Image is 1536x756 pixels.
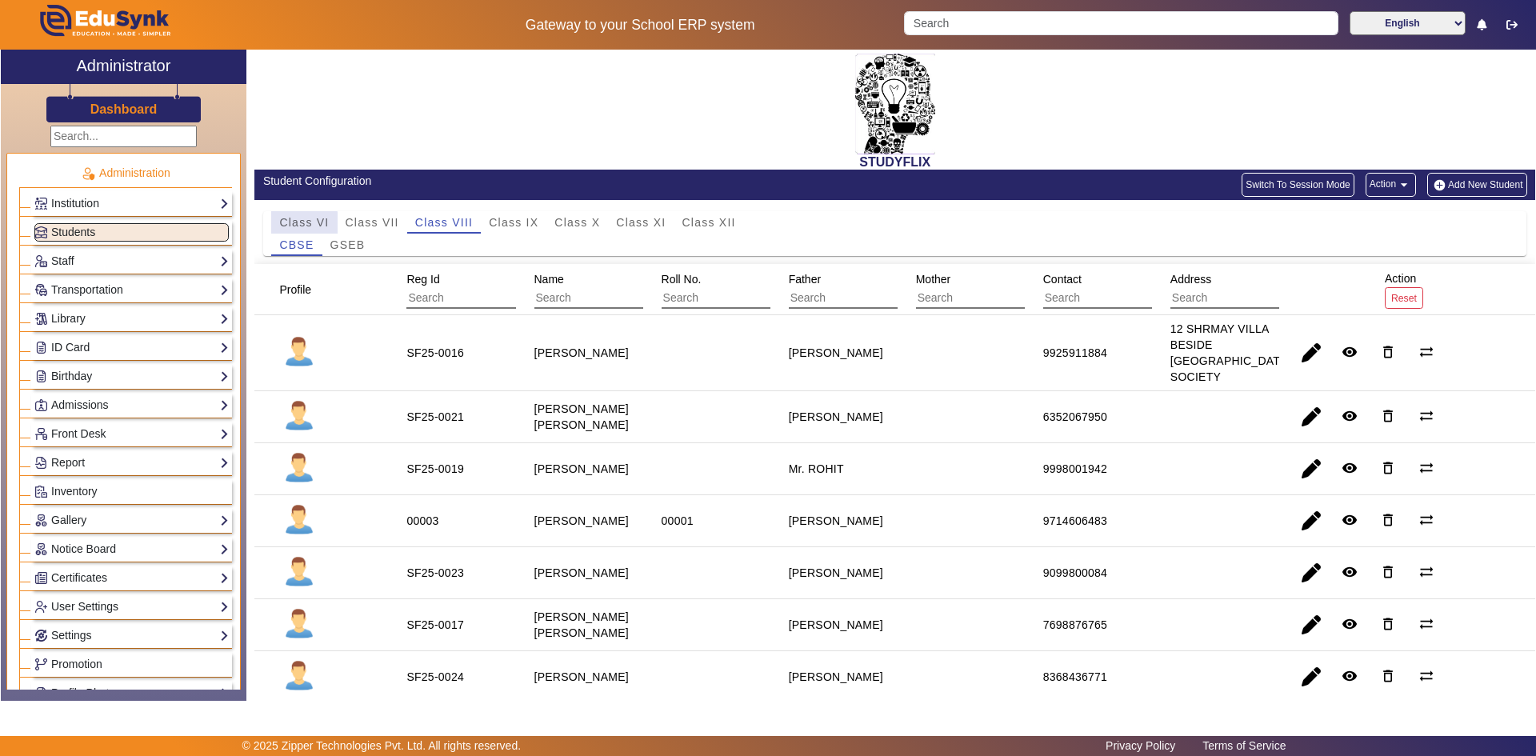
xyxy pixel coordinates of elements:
[415,217,473,228] span: Class VIII
[279,449,319,489] img: profile.png
[1165,265,1334,314] div: Address
[1380,408,1396,424] mat-icon: delete_outline
[662,513,694,529] div: 00001
[1342,668,1358,684] mat-icon: remove_red_eye
[406,617,464,633] div: SF25-0017
[789,669,883,685] div: [PERSON_NAME]
[1194,735,1294,756] a: Terms of Service
[789,461,844,477] div: Mr. ROHIT
[51,485,98,498] span: Inventory
[1418,344,1434,360] mat-icon: sync_alt
[682,217,735,228] span: Class XII
[77,56,171,75] h2: Administrator
[916,273,951,286] span: Mother
[1170,288,1314,309] input: Search
[789,288,932,309] input: Search
[1396,177,1412,193] mat-icon: arrow_drop_down
[401,265,570,314] div: Reg Id
[1038,265,1206,314] div: Contact
[1380,616,1396,632] mat-icon: delete_outline
[406,669,464,685] div: SF25-0024
[1242,173,1354,197] button: Switch To Session Mode
[1043,409,1107,425] div: 6352067950
[1098,735,1183,756] a: Privacy Policy
[279,657,319,697] img: profile.png
[534,566,629,579] staff-with-status: [PERSON_NAME]
[1043,669,1107,685] div: 8368436771
[263,173,886,190] div: Student Configuration
[1380,668,1396,684] mat-icon: delete_outline
[1342,616,1358,632] mat-icon: remove_red_eye
[50,126,197,147] input: Search...
[1170,321,1290,385] div: 12 SHRMAY VILLA BESIDE [GEOGRAPHIC_DATA] SOCIETY
[662,273,702,286] span: Roll No.
[534,514,629,527] staff-with-status: [PERSON_NAME]
[19,165,232,182] p: Administration
[279,333,319,373] img: profile.png
[1418,616,1434,632] mat-icon: sync_alt
[51,226,95,238] span: Students
[279,553,319,593] img: profile.png
[1418,460,1434,476] mat-icon: sync_alt
[1043,565,1107,581] div: 9099800084
[1043,345,1107,361] div: 9925911884
[554,217,600,228] span: Class X
[1380,512,1396,528] mat-icon: delete_outline
[1427,173,1526,197] button: Add New Student
[34,655,229,674] a: Promotion
[35,226,47,238] img: Students.png
[662,288,805,309] input: Search
[534,273,564,286] span: Name
[1043,513,1107,529] div: 9714606483
[534,288,678,309] input: Search
[1418,512,1434,528] mat-icon: sync_alt
[35,658,47,670] img: Branchoperations.png
[534,670,629,683] staff-with-status: [PERSON_NAME]
[783,265,952,314] div: Father
[904,11,1338,35] input: Search
[1043,273,1082,286] span: Contact
[330,239,366,250] span: GSEB
[1043,617,1107,633] div: 7698876765
[1385,287,1423,309] button: Reset
[534,402,629,431] staff-with-status: [PERSON_NAME] [PERSON_NAME]
[406,273,439,286] span: Reg Id
[1043,461,1107,477] div: 9998001942
[489,217,538,228] span: Class IX
[1366,173,1416,197] button: Action
[916,288,1059,309] input: Search
[1342,512,1358,528] mat-icon: remove_red_eye
[279,239,314,250] span: CBSE
[406,288,550,309] input: Search
[1342,564,1358,580] mat-icon: remove_red_eye
[90,102,158,117] h3: Dashboard
[34,223,229,242] a: Students
[81,166,95,181] img: Administration.png
[1380,460,1396,476] mat-icon: delete_outline
[254,154,1535,170] h2: STUDYFLIX
[274,275,331,304] div: Profile
[279,217,329,228] span: Class VI
[1342,344,1358,360] mat-icon: remove_red_eye
[1431,178,1448,192] img: add-new-student.png
[90,101,158,118] a: Dashboard
[406,513,438,529] div: 00003
[1380,344,1396,360] mat-icon: delete_outline
[855,54,935,154] img: 2da83ddf-6089-4dce-a9e2-416746467bdd
[1342,408,1358,424] mat-icon: remove_red_eye
[1379,264,1429,314] div: Action
[279,605,319,645] img: profile.png
[789,345,883,361] div: [PERSON_NAME]
[393,17,887,34] h5: Gateway to your School ERP system
[656,265,825,314] div: Roll No.
[242,738,522,754] p: © 2025 Zipper Technologies Pvt. Ltd. All rights reserved.
[406,461,464,477] div: SF25-0019
[406,409,464,425] div: SF25-0021
[346,217,399,228] span: Class VII
[51,658,102,670] span: Promotion
[1418,564,1434,580] mat-icon: sync_alt
[34,482,229,501] a: Inventory
[789,565,883,581] div: [PERSON_NAME]
[1342,460,1358,476] mat-icon: remove_red_eye
[534,346,629,359] staff-with-status: [PERSON_NAME]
